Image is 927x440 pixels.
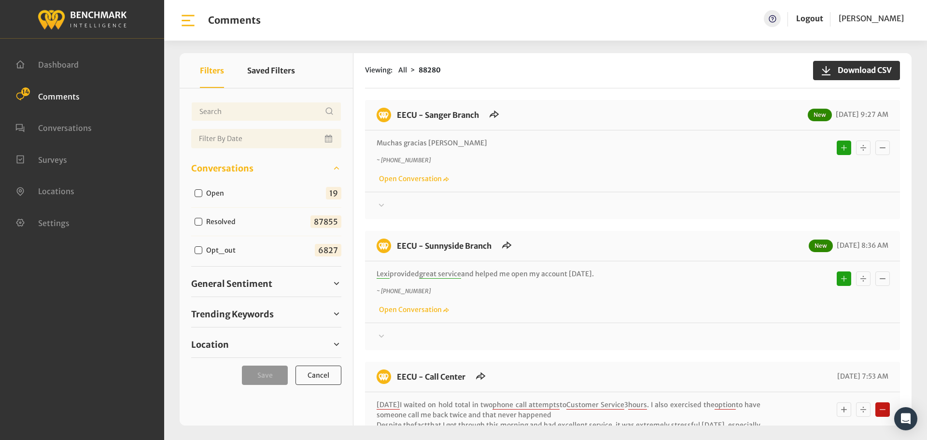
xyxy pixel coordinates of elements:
[195,218,202,226] input: Resolved
[391,369,471,384] h6: EECU - Call Center
[715,400,736,410] span: option
[191,276,341,291] a: General Sentiment
[377,400,400,410] span: [DATE]
[834,400,892,419] div: Basic example
[397,241,492,251] a: EECU - Sunnyside Branch
[38,91,80,101] span: Comments
[191,337,341,352] a: Location
[38,155,67,164] span: Surveys
[203,188,232,199] label: Open
[391,239,497,253] h6: EECU - Sunnyside Branch
[38,218,70,227] span: Settings
[391,108,485,122] h6: EECU - Sanger Branch
[195,189,202,197] input: Open
[566,400,624,410] span: Customer Service
[808,109,832,121] span: New
[203,217,243,227] label: Resolved
[191,162,253,175] span: Conversations
[377,174,449,183] a: Open Conversation
[191,307,341,321] a: Trending Keywords
[37,7,127,31] img: benchmark
[377,369,391,384] img: benchmark
[835,372,888,381] span: [DATE] 7:53 AM
[419,270,461,279] span: great service
[809,240,833,252] span: New
[628,400,647,410] span: hours
[208,14,261,26] h1: Comments
[377,287,431,295] i: ~ [PHONE_NUMBER]
[813,61,900,80] button: Download CSV
[492,400,559,410] span: phone call attempts
[323,129,336,148] button: Open Calendar
[295,366,341,385] button: Cancel
[191,102,341,121] input: Username
[191,161,341,175] a: Conversations
[419,66,441,74] strong: 88280
[38,186,74,196] span: Locations
[38,123,92,133] span: Conversations
[191,308,274,321] span: Trending Keywords
[15,59,79,69] a: Dashboard
[377,269,760,279] p: provided and helped me open my account [DATE].
[834,269,892,288] div: Basic example
[195,246,202,254] input: Opt_out
[365,65,393,75] span: Viewing:
[377,156,431,164] i: ~ [PHONE_NUMBER]
[15,122,92,132] a: Conversations
[796,14,823,23] a: Logout
[15,185,74,195] a: Locations
[315,244,341,256] span: 6827
[38,60,79,70] span: Dashboard
[377,138,760,148] p: Muchas gracias [PERSON_NAME]
[377,270,390,279] span: Lexi
[833,110,888,119] span: [DATE] 9:27 AM
[200,53,224,88] button: Filters
[247,53,295,88] button: Saved Filters
[15,154,67,164] a: Surveys
[15,217,70,227] a: Settings
[839,10,904,27] a: [PERSON_NAME]
[21,87,30,96] span: 14
[310,215,341,228] span: 87855
[15,91,80,100] a: Comments 14
[398,66,407,74] span: All
[397,110,479,120] a: EECU - Sanger Branch
[839,14,904,23] span: [PERSON_NAME]
[834,138,892,157] div: Basic example
[180,12,197,29] img: bar
[191,338,229,351] span: Location
[203,245,243,255] label: Opt_out
[191,129,341,148] input: Date range input field
[377,239,391,253] img: benchmark
[894,407,917,430] div: Open Intercom Messenger
[834,241,888,250] span: [DATE] 8:36 AM
[832,64,892,76] span: Download CSV
[377,305,449,314] a: Open Conversation
[796,10,823,27] a: Logout
[191,277,272,290] span: General Sentiment
[326,187,341,199] span: 19
[414,421,427,430] span: fact
[377,108,391,122] img: benchmark
[397,372,465,382] a: EECU - Call Center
